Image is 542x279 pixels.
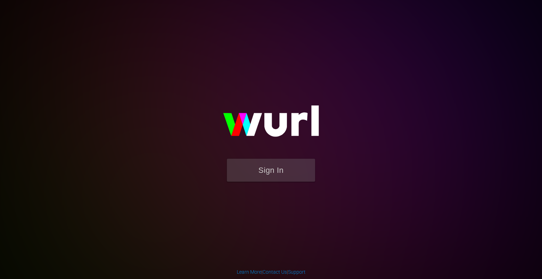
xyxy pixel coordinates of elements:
[200,90,342,159] img: wurl-logo-on-black-223613ac3d8ba8fe6dc639794a292ebdb59501304c7dfd60c99c58986ef67473.svg
[263,269,287,275] a: Contact Us
[237,268,306,275] div: | |
[288,269,306,275] a: Support
[227,159,315,182] button: Sign In
[237,269,261,275] a: Learn More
